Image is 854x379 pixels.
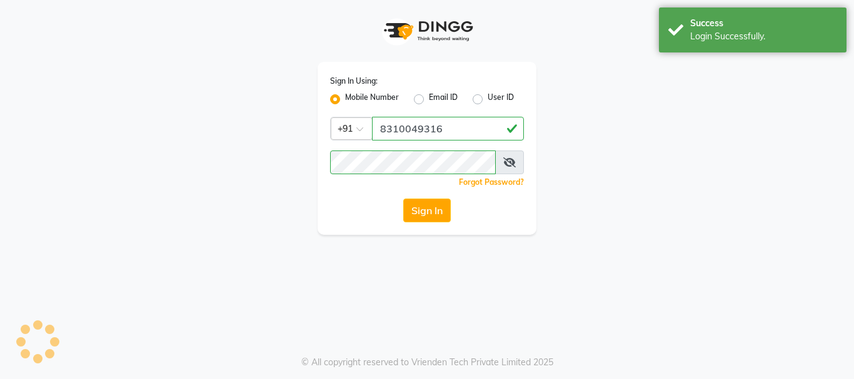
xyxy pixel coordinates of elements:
[345,92,399,107] label: Mobile Number
[330,150,496,174] input: Username
[459,177,524,187] a: Forgot Password?
[690,17,837,30] div: Success
[377,12,477,49] img: logo1.svg
[372,117,524,140] input: Username
[330,76,378,87] label: Sign In Using:
[403,199,451,222] button: Sign In
[690,30,837,43] div: Login Successfully.
[429,92,458,107] label: Email ID
[488,92,514,107] label: User ID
